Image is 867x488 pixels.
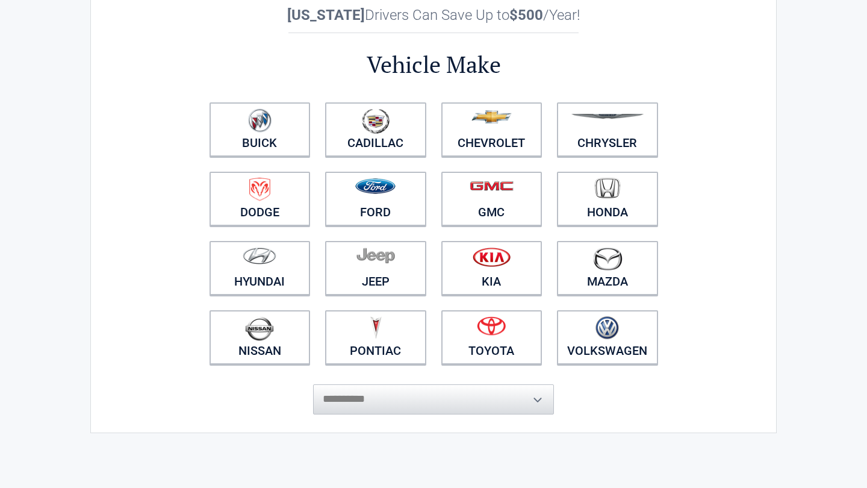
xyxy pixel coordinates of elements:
[210,172,311,226] a: Dodge
[595,178,620,199] img: honda
[325,241,426,295] a: Jeep
[477,316,506,336] img: toyota
[210,102,311,157] a: Buick
[441,241,542,295] a: Kia
[249,178,270,201] img: dodge
[557,310,658,364] a: Volkswagen
[245,316,274,341] img: nissan
[325,310,426,364] a: Pontiac
[325,172,426,226] a: Ford
[356,247,395,264] img: jeep
[595,316,619,340] img: volkswagen
[441,172,542,226] a: GMC
[243,247,276,264] img: hyundai
[248,108,272,133] img: buick
[592,247,623,271] img: mazda
[202,7,665,23] h2: Drivers Can Save Up to /Year
[571,114,644,119] img: chrysler
[557,102,658,157] a: Chrysler
[471,110,512,124] img: chevrolet
[441,310,542,364] a: Toyota
[557,172,658,226] a: Honda
[355,178,396,194] img: ford
[441,102,542,157] a: Chevrolet
[210,310,311,364] a: Nissan
[325,102,426,157] a: Cadillac
[473,247,511,267] img: kia
[557,241,658,295] a: Mazda
[362,108,390,134] img: cadillac
[202,49,665,80] h2: Vehicle Make
[210,241,311,295] a: Hyundai
[470,181,514,191] img: gmc
[370,316,382,339] img: pontiac
[509,7,543,23] b: $500
[287,7,365,23] b: [US_STATE]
